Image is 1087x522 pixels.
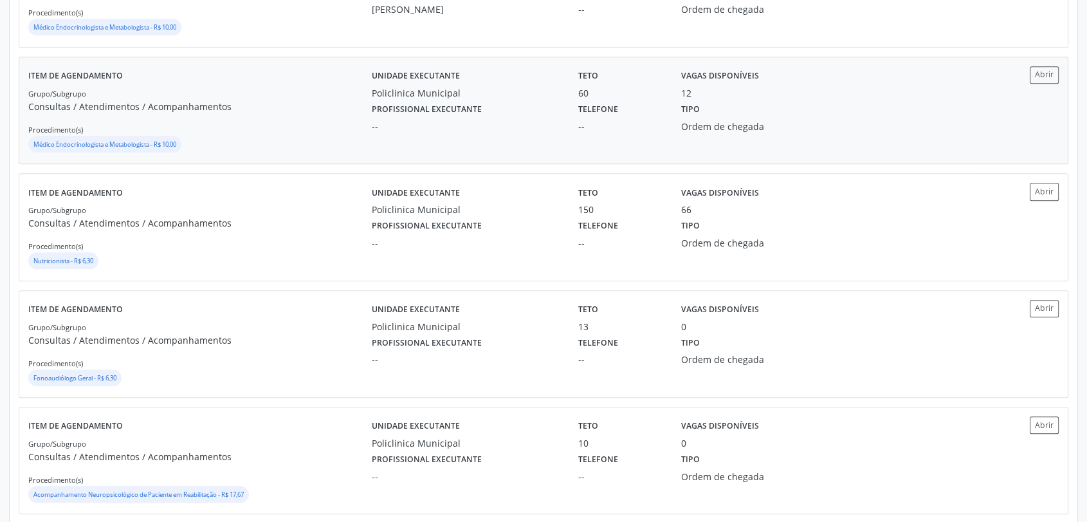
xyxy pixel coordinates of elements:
div: Ordem de chegada [681,470,818,483]
small: Médico Endocrinologista e Metabologista - R$ 10,00 [33,23,176,32]
button: Abrir [1030,416,1059,434]
div: Ordem de chegada [681,353,818,366]
label: Profissional executante [372,333,482,353]
button: Abrir [1030,300,1059,317]
label: Tipo [681,216,700,236]
div: 12 [681,86,691,100]
label: Telefone [578,100,618,120]
div: 66 [681,203,691,216]
label: Telefone [578,333,618,353]
small: Grupo/Subgrupo [28,89,86,98]
label: Tipo [681,100,700,120]
label: Teto [578,416,598,436]
small: Procedimento(s) [28,475,83,485]
div: Ordem de chegada [681,3,818,16]
small: Grupo/Subgrupo [28,439,86,449]
label: Telefone [578,216,618,236]
p: Consultas / Atendimentos / Acompanhamentos [28,100,372,113]
div: Ordem de chegada [681,236,818,250]
label: Teto [578,300,598,320]
small: Procedimento(s) [28,241,83,251]
div: -- [372,353,560,366]
label: Profissional executante [372,450,482,470]
label: Unidade executante [372,66,460,86]
div: 0 [681,436,686,450]
label: Profissional executante [372,100,482,120]
div: 0 [681,320,686,333]
small: Procedimento(s) [28,125,83,135]
label: Unidade executante [372,416,460,436]
div: -- [372,120,560,133]
button: Abrir [1030,183,1059,200]
div: -- [578,236,663,250]
div: 10 [578,436,663,450]
label: Tipo [681,450,700,470]
div: Policlinica Municipal [372,86,560,100]
small: Procedimento(s) [28,8,83,17]
div: 13 [578,320,663,333]
small: Médico Endocrinologista e Metabologista - R$ 10,00 [33,140,176,149]
label: Unidade executante [372,300,460,320]
div: -- [372,470,560,483]
div: -- [578,353,663,366]
label: Item de agendamento [28,416,123,436]
div: -- [578,470,663,483]
div: Ordem de chegada [681,120,818,133]
small: Fonoaudiólogo Geral - R$ 6,30 [33,374,116,382]
label: Teto [578,183,598,203]
div: Policlinica Municipal [372,203,560,216]
small: Acompanhamento Neuropsicológico de Paciente em Reabilitação - R$ 17,67 [33,490,244,499]
label: Unidade executante [372,183,460,203]
small: Grupo/Subgrupo [28,322,86,332]
p: Consultas / Atendimentos / Acompanhamentos [28,216,372,230]
label: Vagas disponíveis [681,300,759,320]
label: Telefone [578,450,618,470]
div: Policlinica Municipal [372,320,560,333]
label: Vagas disponíveis [681,183,759,203]
label: Item de agendamento [28,300,123,320]
label: Profissional executante [372,216,482,236]
label: Vagas disponíveis [681,416,759,436]
div: 150 [578,203,663,216]
small: Procedimento(s) [28,359,83,368]
div: -- [578,120,663,133]
label: Vagas disponíveis [681,66,759,86]
small: Nutricionista - R$ 6,30 [33,257,93,265]
div: 60 [578,86,663,100]
div: -- [372,236,560,250]
p: Consultas / Atendimentos / Acompanhamentos [28,333,372,347]
small: Grupo/Subgrupo [28,205,86,215]
label: Teto [578,66,598,86]
label: Item de agendamento [28,66,123,86]
div: Policlinica Municipal [372,436,560,450]
label: Tipo [681,333,700,353]
div: -- [578,3,663,16]
p: Consultas / Atendimentos / Acompanhamentos [28,450,372,463]
label: Item de agendamento [28,183,123,203]
div: [PERSON_NAME] [372,3,560,16]
button: Abrir [1030,66,1059,84]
